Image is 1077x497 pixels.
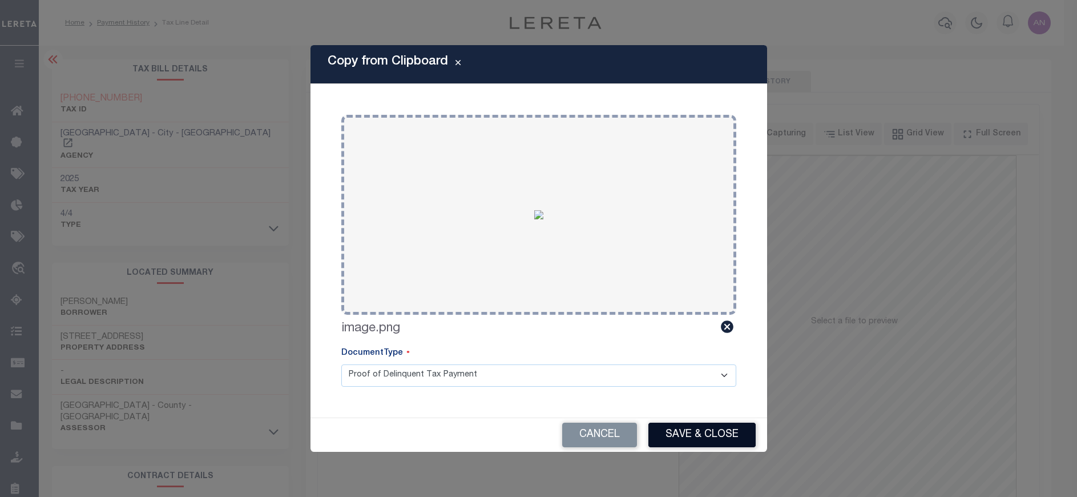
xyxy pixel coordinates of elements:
[562,423,637,447] button: Cancel
[341,347,410,360] label: DocumentType
[341,319,400,338] label: image.png
[448,58,468,71] button: Close
[648,423,756,447] button: Save & Close
[328,54,448,69] h5: Copy from Clipboard
[534,210,543,219] img: 0ad9218a-646e-4027-b90b-f3659e14e500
